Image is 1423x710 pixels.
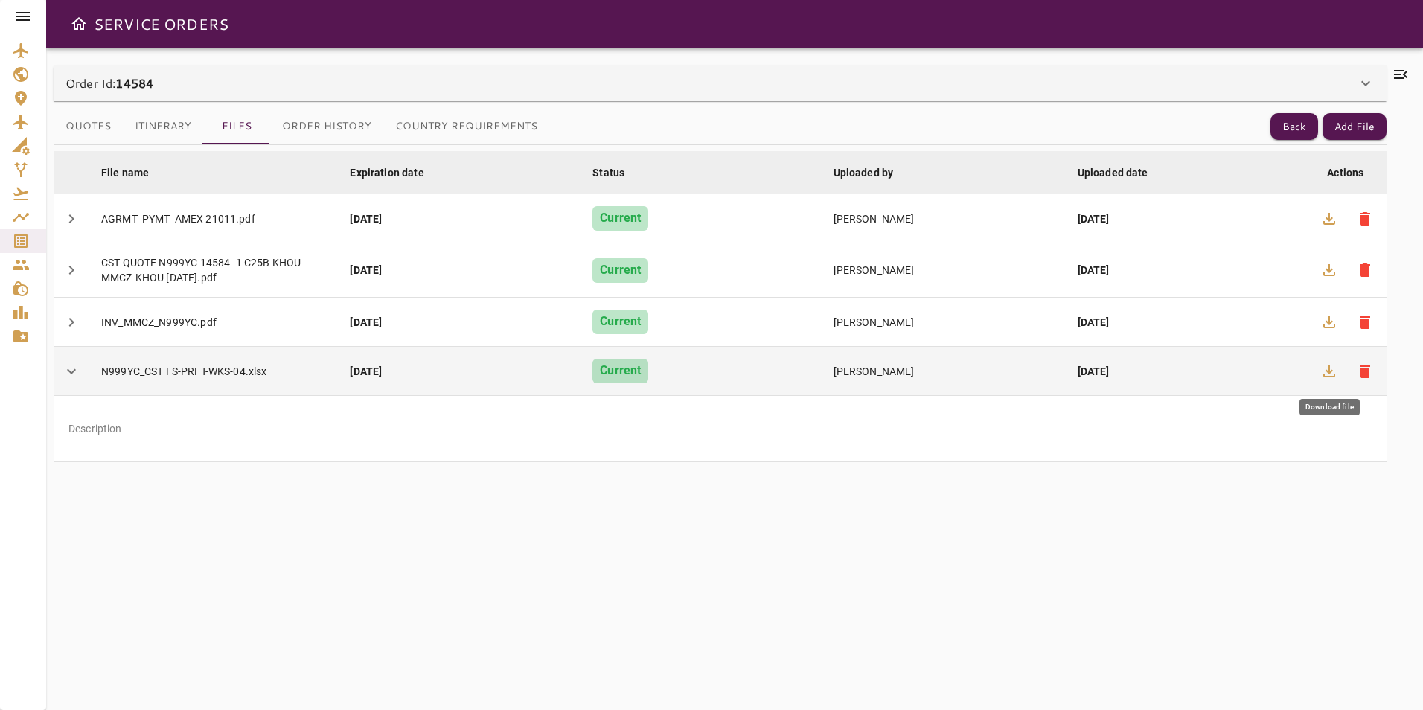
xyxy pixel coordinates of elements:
[350,164,443,182] span: Expiration date
[592,206,648,231] div: Current
[203,109,270,144] button: Files
[350,364,569,379] div: [DATE]
[63,210,80,228] span: chevron_right
[1311,304,1347,340] button: Download file
[1356,313,1374,331] span: delete
[834,211,1054,226] div: [PERSON_NAME]
[350,211,569,226] div: [DATE]
[1347,304,1383,340] button: Delete file
[1311,252,1347,288] button: Download file
[1347,201,1383,237] button: Delete file
[1270,113,1318,141] button: Back
[1323,113,1387,141] button: Add File
[63,362,80,380] span: chevron_right
[1078,263,1296,278] div: [DATE]
[54,65,1387,101] div: Order Id:14584
[1356,362,1374,380] span: delete
[592,359,648,383] div: Current
[592,258,648,283] div: Current
[63,313,80,331] span: chevron_right
[350,315,569,330] div: [DATE]
[54,109,549,144] div: basic tabs example
[383,109,549,144] button: Country Requirements
[101,315,326,330] div: INV_MMCZ_N999YC.pdf
[834,315,1054,330] div: [PERSON_NAME]
[1078,315,1296,330] div: [DATE]
[1356,210,1374,228] span: delete
[65,74,153,92] p: Order Id:
[94,12,228,36] h6: SERVICE ORDERS
[101,255,326,285] div: CST QUOTE N999YC 14584 -1 C25B KHOU-MMCZ-KHOU [DATE].pdf
[63,261,80,279] span: chevron_right
[64,9,94,39] button: Open drawer
[1356,261,1374,279] span: delete
[592,164,644,182] span: Status
[1078,364,1296,379] div: [DATE]
[350,263,569,278] div: [DATE]
[1078,164,1168,182] span: Uploaded date
[101,164,149,182] div: File name
[101,364,326,379] div: N999YC_CST FS-PRFT-WKS-04.xlsx
[834,263,1054,278] div: [PERSON_NAME]
[1347,354,1383,389] button: Delete file
[1347,252,1383,288] button: Delete file
[270,109,383,144] button: Order History
[1078,164,1148,182] div: Uploaded date
[592,164,624,182] div: Status
[101,211,326,226] div: AGRMT_PYMT_AMEX 21011.pdf
[592,310,648,334] div: Current
[834,164,913,182] span: Uploaded by
[1078,211,1296,226] div: [DATE]
[834,164,894,182] div: Uploaded by
[834,364,1054,379] div: [PERSON_NAME]
[115,74,153,92] b: 14584
[101,164,168,182] span: File name
[54,109,123,144] button: Quotes
[1311,201,1347,237] button: Download file
[123,109,203,144] button: Itinerary
[350,164,423,182] div: Expiration date
[68,421,122,436] p: Description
